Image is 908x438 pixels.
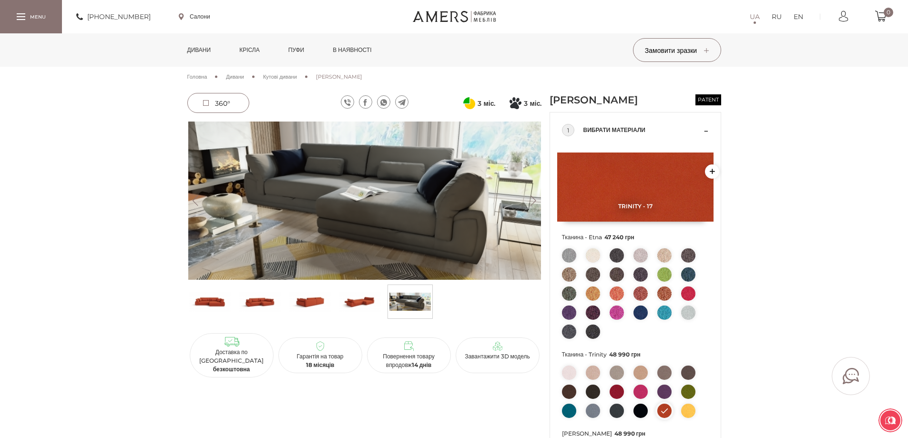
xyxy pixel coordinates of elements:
a: Крісла [232,33,266,67]
b: 14 днів [412,361,432,368]
button: Previous [187,195,204,206]
a: Пуфи [281,33,312,67]
span: 48 990 грн [614,430,646,437]
span: Дивани [226,73,244,80]
p: Завантажити 3D модель [459,352,536,361]
p: Доставка по [GEOGRAPHIC_DATA] [194,348,270,374]
span: 48 990 грн [609,351,641,358]
a: RU [772,11,782,22]
span: Тканина - Trinity [562,348,709,361]
a: EN [794,11,803,22]
span: Замовити зразки [645,46,709,55]
a: whatsapp [377,95,390,109]
svg: Покупка частинами від Монобанку [510,97,521,109]
span: Вибрати матеріали [583,124,702,136]
a: Дивани [226,72,244,81]
img: Кутовий Диван ДЖЕММА s-2 [289,287,331,316]
a: Кутові дивани [263,72,297,81]
svg: Оплата частинами від ПриватБанку [463,97,475,109]
span: Головна [187,73,207,80]
img: Etna - 91 [557,153,714,222]
span: 3 міс. [478,98,495,109]
span: Тканина - Etna [562,231,709,244]
a: facebook [359,95,372,109]
a: Головна [187,72,207,81]
span: 47 240 грн [604,234,634,241]
a: 360° [187,93,249,113]
button: Next [525,195,542,206]
a: UA [750,11,760,22]
a: Салони [179,12,210,21]
a: в наявності [326,33,378,67]
span: patent [695,94,721,105]
a: telegram [395,95,408,109]
span: Trinity - 17 [557,203,714,210]
a: viber [341,95,354,109]
span: 360° [215,99,230,108]
p: Гарантія на товар [282,352,358,369]
button: Замовити зразки [633,38,721,62]
img: Кутовий Диван ДЖЕММА s-1 [239,287,281,316]
img: Кутовий Диван ДЖЕММА s-0 [189,287,231,316]
img: Кутовий Диван ДЖЕММА s-3 [339,287,381,316]
span: 0 [884,8,893,17]
b: безкоштовна [213,366,250,373]
div: 1 [562,124,574,136]
b: 18 місяців [306,361,335,368]
h1: [PERSON_NAME] [550,93,659,107]
p: Повернення товару впродовж [371,352,447,369]
span: Кутові дивани [263,73,297,80]
img: s_ [389,287,431,316]
span: 3 міс. [524,98,541,109]
a: Дивани [180,33,218,67]
a: [PHONE_NUMBER] [76,11,151,22]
